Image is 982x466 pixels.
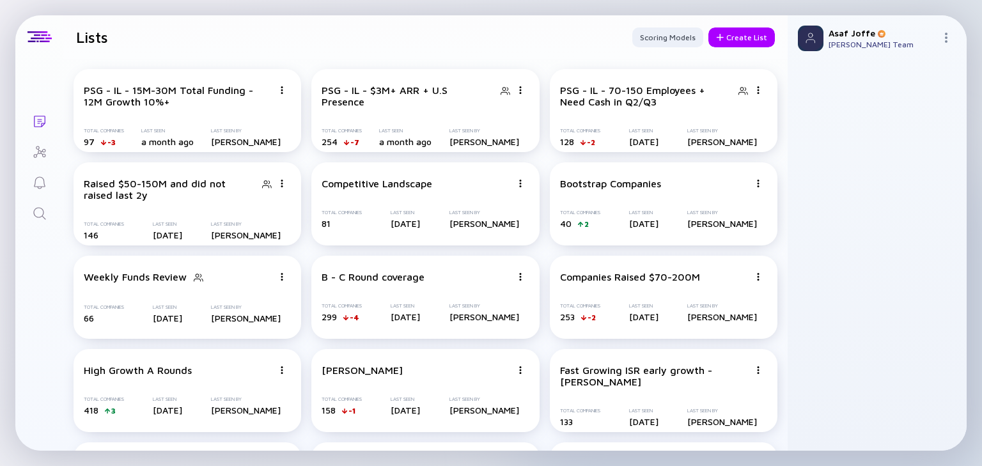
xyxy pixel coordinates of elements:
[391,218,420,229] div: [DATE]
[449,218,519,229] div: [PERSON_NAME]
[449,311,519,322] div: [PERSON_NAME]
[153,229,182,240] div: [DATE]
[322,136,338,147] span: 254
[84,128,124,134] div: Total Companies
[84,304,124,310] div: Total Companies
[211,136,281,147] div: [PERSON_NAME]
[517,86,524,94] img: Menu
[687,136,757,147] div: [PERSON_NAME]
[211,128,281,134] div: Last Seen By
[754,180,762,187] img: Menu
[391,303,420,309] div: Last Seen
[15,166,63,197] a: Reminders
[687,408,757,414] div: Last Seen By
[449,396,519,402] div: Last Seen By
[84,136,95,147] span: 97
[84,405,98,416] span: 418
[15,136,63,166] a: Investor Map
[322,128,362,134] div: Total Companies
[153,313,182,323] div: [DATE]
[687,128,757,134] div: Last Seen By
[629,303,659,309] div: Last Seen
[560,210,600,215] div: Total Companies
[322,218,331,229] span: 81
[391,405,420,416] div: [DATE]
[278,366,286,374] img: Menu
[941,33,951,43] img: Menu
[560,416,573,427] span: 133
[84,221,124,227] div: Total Companies
[687,303,757,309] div: Last Seen By
[687,311,757,322] div: [PERSON_NAME]
[754,366,762,374] img: Menu
[84,178,255,201] div: Raised $50-150M and did not raised last 2y
[560,178,661,189] div: Bootstrap Companies
[15,197,63,228] a: Search
[84,84,273,107] div: PSG - IL - 15M-30M Total Funding - 12M Growth 10%+
[350,313,359,322] div: -4
[15,105,63,136] a: Lists
[141,136,194,147] div: a month ago
[322,178,432,189] div: Competitive Landscape
[560,364,749,387] div: Fast Growing ISR early growth - [PERSON_NAME]
[449,136,519,147] div: [PERSON_NAME]
[211,221,281,227] div: Last Seen By
[584,219,589,229] div: 2
[278,273,286,281] img: Menu
[322,405,336,416] span: 158
[829,40,936,49] div: [PERSON_NAME] Team
[322,271,425,283] div: B - C Round coverage
[629,218,659,229] div: [DATE]
[687,416,757,427] div: [PERSON_NAME]
[708,27,775,47] button: Create List
[560,84,731,107] div: PSG - IL - 70-150 Employees + Need Cash in Q2/Q3
[517,180,524,187] img: Menu
[211,304,281,310] div: Last Seen By
[829,27,936,38] div: Asaf Joffe
[632,27,703,47] button: Scoring Models
[560,136,574,147] span: 128
[798,26,823,51] img: Profile Picture
[560,128,600,134] div: Total Companies
[629,210,659,215] div: Last Seen
[211,396,281,402] div: Last Seen By
[84,313,94,323] span: 66
[278,86,286,94] img: Menu
[629,408,659,414] div: Last Seen
[322,303,362,309] div: Total Companies
[322,396,362,402] div: Total Companies
[587,137,595,147] div: -2
[754,273,762,281] img: Menu
[141,128,194,134] div: Last Seen
[322,84,493,107] div: PSG - IL - $3M+ ARR + U.S Presence
[449,303,519,309] div: Last Seen By
[449,128,519,134] div: Last Seen By
[153,304,182,310] div: Last Seen
[350,137,359,147] div: -7
[153,221,182,227] div: Last Seen
[322,210,362,215] div: Total Companies
[379,136,432,147] div: a month ago
[517,366,524,374] img: Menu
[153,405,182,416] div: [DATE]
[449,210,519,215] div: Last Seen By
[107,137,116,147] div: -3
[211,229,281,240] div: [PERSON_NAME]
[629,416,659,427] div: [DATE]
[687,218,757,229] div: [PERSON_NAME]
[111,406,116,416] div: 3
[629,128,659,134] div: Last Seen
[84,229,98,240] span: 146
[560,311,575,322] span: 253
[211,313,281,323] div: [PERSON_NAME]
[322,311,337,322] span: 299
[211,405,281,416] div: [PERSON_NAME]
[449,405,519,416] div: [PERSON_NAME]
[322,364,403,376] div: [PERSON_NAME]
[379,128,432,134] div: Last Seen
[153,396,182,402] div: Last Seen
[84,396,124,402] div: Total Companies
[560,408,600,414] div: Total Companies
